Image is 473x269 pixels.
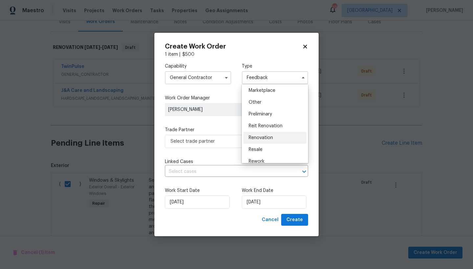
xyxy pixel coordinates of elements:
button: Hide options [299,74,307,82]
label: Work End Date [242,187,308,194]
span: Rework [249,159,264,164]
input: M/D/YYYY [165,196,230,209]
button: Show options [222,74,230,82]
input: Select cases [165,167,290,177]
button: Create [281,214,308,226]
span: Preliminary [249,112,272,116]
span: 1 [266,159,268,164]
label: Work Order Manager [165,95,308,101]
label: Type [242,63,308,70]
span: $ 500 [182,52,194,57]
span: Create [286,216,303,224]
span: [PERSON_NAME] [168,106,261,113]
h2: Create Work Order [165,43,302,50]
span: Marketplace [249,88,275,93]
label: Work Start Date [165,187,231,194]
input: M/D/YYYY [242,196,306,209]
label: Trade Partner [165,127,308,133]
button: Cancel [259,214,281,226]
span: Resale [249,147,262,152]
span: Select trade partner [170,138,293,145]
span: Renovation [249,135,273,140]
span: Linked Cases [165,158,193,165]
input: Select... [165,71,231,84]
span: Other [249,100,261,105]
span: Cancel [262,216,279,224]
input: Select... [242,71,308,84]
span: Reit Renovation [249,124,282,128]
div: 1 item | [165,51,308,58]
label: Capability [165,63,231,70]
button: Open [300,167,309,176]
